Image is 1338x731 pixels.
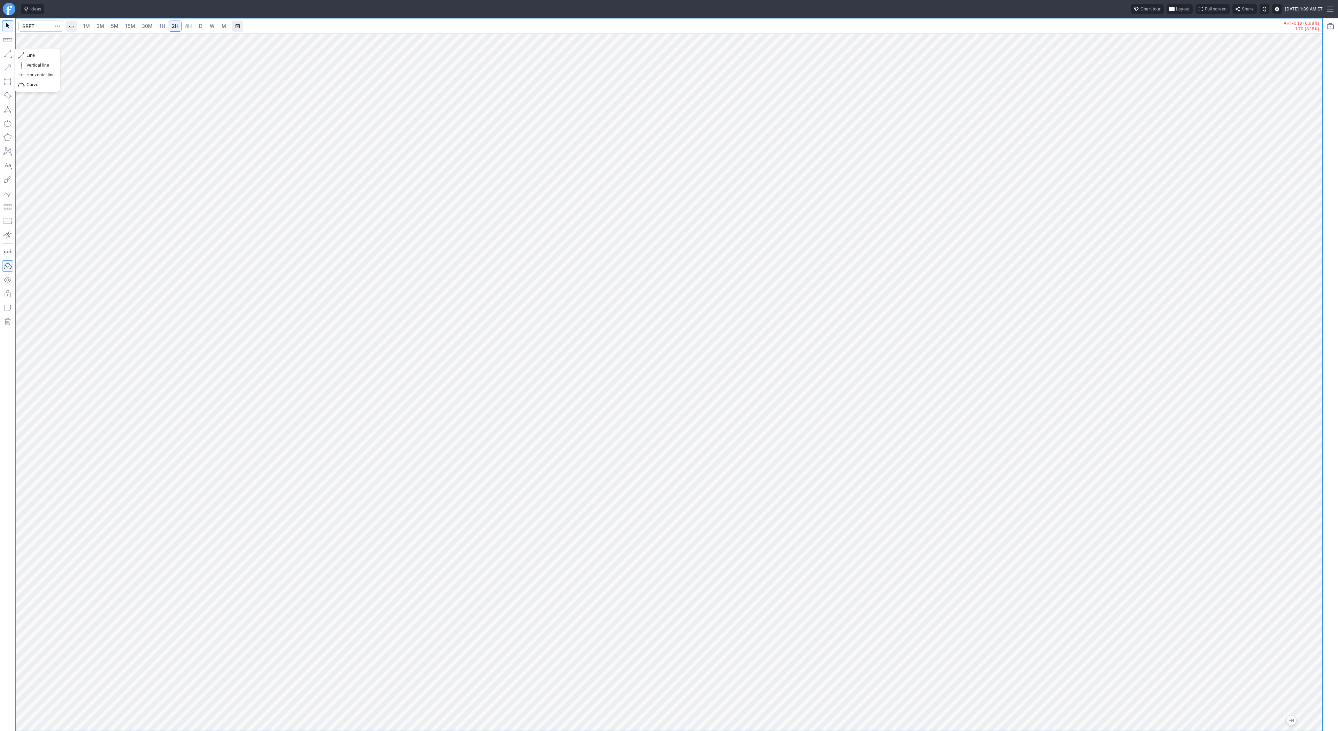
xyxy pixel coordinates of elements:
button: Polygon [2,132,13,143]
span: Full screen [1205,6,1226,13]
a: 5M [108,21,122,32]
span: Vertical line [26,62,55,69]
button: Position [2,215,13,227]
button: Search [53,21,62,32]
button: Range [232,21,243,32]
span: 5M [111,23,118,29]
button: Rotated rectangle [2,90,13,101]
button: Drawings Autosave: On [2,260,13,272]
button: XABCD [2,146,13,157]
button: Remove all autosaved drawings [2,316,13,327]
a: 30M [139,21,156,32]
p: -1.70 (8.15%) [1284,27,1320,31]
button: Hide drawings [2,274,13,285]
span: 1M [83,23,90,29]
button: Brush [2,174,13,185]
button: Fibonacci retracements [2,201,13,213]
button: Triangle [2,104,13,115]
a: D [195,21,206,32]
a: W [207,21,218,32]
button: Anchored VWAP [2,229,13,241]
button: Elliott waves [2,188,13,199]
div: Line [15,48,60,92]
button: Share [1232,4,1257,14]
button: Rectangle [2,76,13,87]
button: Layout [1167,4,1193,14]
span: M [222,23,226,29]
span: Line [26,52,55,59]
button: Line [2,48,13,59]
a: 2H [169,21,182,32]
button: Chart tour [1131,4,1164,14]
a: 1H [156,21,168,32]
span: 1H [159,23,165,29]
button: Toggle dark mode [1260,4,1269,14]
button: Ideas [21,4,44,14]
button: Ellipse [2,118,13,129]
button: Full screen [1195,4,1230,14]
span: Horizontal line [26,71,55,78]
button: Text [2,160,13,171]
span: Share [1242,6,1254,13]
span: 15M [125,23,135,29]
button: Portfolio watchlist [1325,21,1336,32]
button: Add note [2,302,13,313]
button: Settings [1272,4,1282,14]
a: 1M [80,21,93,32]
a: M [218,21,229,32]
span: [DATE] 1:39 AM ET [1285,6,1323,13]
a: 3M [93,21,107,32]
span: 30M [142,23,153,29]
button: Mouse [2,20,13,31]
span: D [199,23,202,29]
a: Finviz.com [3,3,15,15]
span: 3M [97,23,104,29]
button: Arrow [2,62,13,73]
span: Curve [26,81,55,88]
button: Interval [66,21,77,32]
button: Jump to the most recent bar [1286,715,1296,725]
p: AH: -0.13 (0.68%) [1284,21,1320,25]
span: 2H [172,23,178,29]
span: Ideas [30,6,41,13]
a: 4H [182,21,195,32]
span: W [210,23,215,29]
button: Drawing mode: Single [2,246,13,258]
input: Search [18,21,63,32]
button: Lock drawings [2,288,13,299]
span: Chart tour [1140,6,1161,13]
button: Measure [2,34,13,45]
span: Layout [1176,6,1190,13]
span: 4H [185,23,192,29]
a: 15M [122,21,138,32]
